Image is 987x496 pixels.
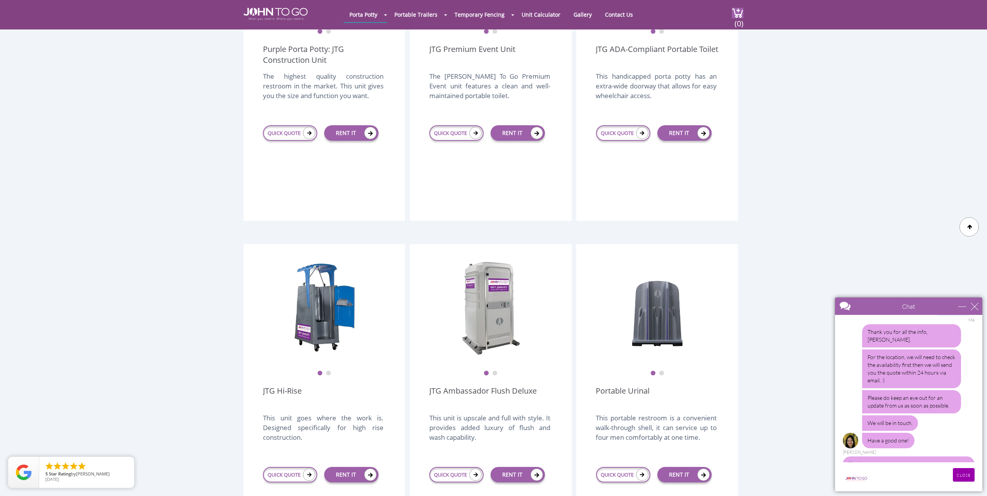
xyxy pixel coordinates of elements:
[317,29,323,35] button: 1 of 2
[317,371,323,376] button: 1 of 2
[429,413,550,450] div: This unit is upscale and full with style. It provides added luxury of flush and wash capability.
[659,29,664,35] button: 2 of 2
[657,467,712,482] a: RENT IT
[492,29,498,35] button: 2 of 2
[626,260,688,357] img: urinal unit 1
[263,413,384,450] div: This unit goes where the work is. Designed specifically for high rise construction.
[324,125,379,141] a: RENT IT
[484,371,489,376] button: 1 of 2
[69,461,78,471] li: 
[45,476,59,482] span: [DATE]
[263,385,302,407] a: JTG Hi-Rise
[263,44,385,66] a: Purple Porta Potty: JTG Construction Unit
[491,125,545,141] a: RENT IT
[326,29,331,35] button: 2 of 2
[599,7,639,22] a: Contact Us
[659,371,664,376] button: 2 of 2
[449,7,510,22] a: Temporary Fencing
[263,467,317,482] a: QUICK QUOTE
[491,467,545,482] a: RENT IT
[344,7,383,22] a: Porta Potty
[429,125,484,141] a: QUICK QUOTE
[16,465,31,480] img: Review Rating
[429,44,515,66] a: JTG Premium Event Unit
[429,385,537,407] a: JTG Ambassador Flush Deluxe
[516,7,566,22] a: Unit Calculator
[244,8,308,20] img: JOHN to go
[263,71,384,109] div: The highest quality construction restroom in the market. This unit gives you the size and functio...
[76,471,110,477] span: [PERSON_NAME]
[732,8,743,18] img: cart a
[429,467,484,482] a: QUICK QUOTE
[77,461,86,471] li: 
[294,260,356,357] img: JTG Hi-Rise Unit
[596,385,650,407] a: Portable Urinal
[492,371,498,376] button: 2 of 2
[650,29,656,35] button: 1 of 2
[324,467,379,482] a: RENT IT
[596,71,716,109] div: This handicapped porta potty has an extra-wide doorway that allows for easy wheelchair access.
[61,461,70,471] li: 
[263,125,317,141] a: QUICK QUOTE
[53,461,62,471] li: 
[596,44,718,66] a: JTG ADA-Compliant Portable Toilet
[49,471,71,477] span: Star Rating
[657,125,712,141] a: RENT IT
[389,7,443,22] a: Portable Trailers
[326,371,331,376] button: 2 of 2
[734,12,743,29] span: (0)
[650,371,656,376] button: 1 of 2
[596,125,650,141] a: QUICK QUOTE
[45,461,54,471] li: 
[596,467,650,482] a: QUICK QUOTE
[45,472,128,477] span: by
[568,7,598,22] a: Gallery
[45,471,48,477] span: 5
[830,293,987,496] iframe: Live Chat Box
[484,29,489,35] button: 1 of 2
[596,413,716,450] div: This portable restroom is a convenient walk-through shell, it can service up to four men comforta...
[429,71,550,109] div: The [PERSON_NAME] To Go Premium Event unit features a clean and well-maintained portable toilet.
